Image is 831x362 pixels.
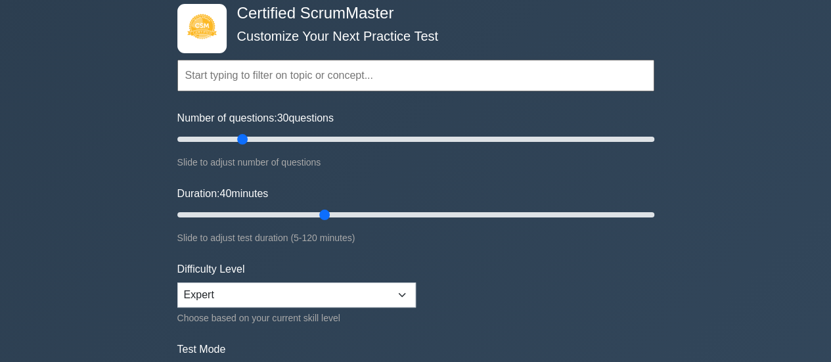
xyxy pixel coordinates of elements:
label: Duration: minutes [177,186,269,202]
span: 40 [219,188,231,199]
h4: Certified ScrumMaster [232,4,590,23]
div: Choose based on your current skill level [177,310,416,326]
label: Difficulty Level [177,261,245,277]
label: Number of questions: questions [177,110,334,126]
label: Test Mode [177,342,654,357]
div: Slide to adjust test duration (5-120 minutes) [177,230,654,246]
input: Start typing to filter on topic or concept... [177,60,654,91]
div: Slide to adjust number of questions [177,154,654,170]
span: 30 [277,112,289,124]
